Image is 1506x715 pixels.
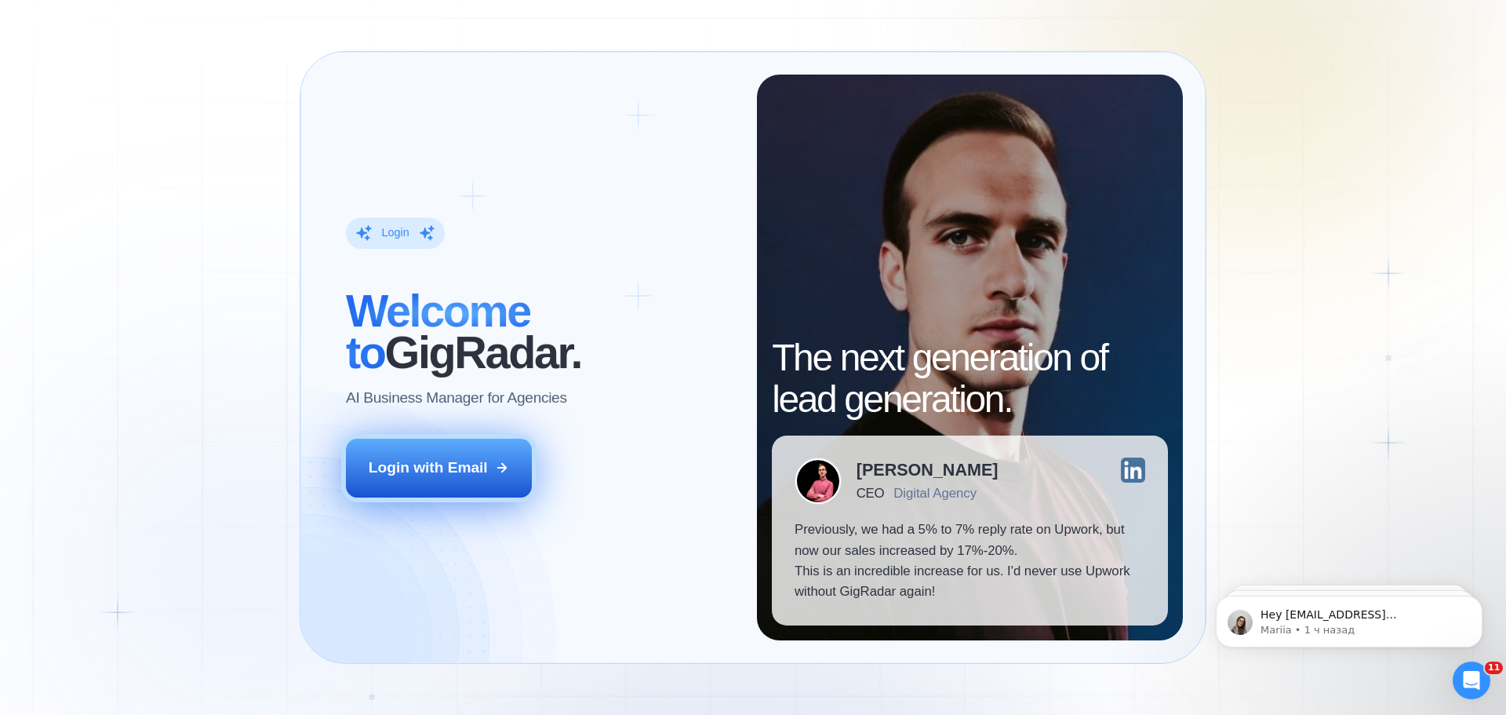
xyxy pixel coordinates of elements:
button: Login with Email [346,439,533,497]
span: Welcome to [346,286,530,378]
span: Hey [EMAIL_ADDRESS][DOMAIN_NAME], Looks like your Upwork agency [DOMAIN_NAME]: AI and humans toge... [68,46,267,276]
div: Digital Agency [893,486,977,501]
iframe: Intercom notifications сообщение [1192,563,1506,673]
p: AI Business Manager for Agencies [346,389,567,409]
div: CEO [857,486,884,501]
p: Previously, we had a 5% to 7% reply rate on Upwork, but now our sales increased by 17%-20%. This ... [795,520,1145,603]
h2: The next generation of lead generation. [772,337,1168,421]
h2: ‍ GigRadar. [346,290,734,374]
iframe: Intercom live chat [1453,662,1490,699]
div: Login with Email [369,458,488,478]
span: 11 [1485,662,1503,674]
div: [PERSON_NAME] [857,461,999,479]
p: Message from Mariia, sent 1 ч назад [68,60,271,75]
div: Login [381,226,409,241]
